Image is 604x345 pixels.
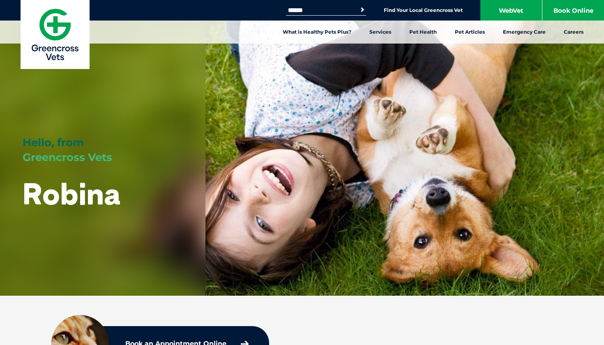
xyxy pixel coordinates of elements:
a: Emergency Care [494,21,555,44]
a: Services [360,21,400,44]
span: Hello, from [23,136,84,149]
h1: Robina [23,177,120,210]
a: Pet Articles [446,21,494,44]
span: Greencross Vets [23,151,112,164]
a: Careers [555,21,592,44]
a: What is Healthy Pets Plus? [274,21,360,44]
button: Search [358,6,367,14]
a: Pet Health [400,21,446,44]
a: Find Your Local Greencross Vet [384,7,463,14]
